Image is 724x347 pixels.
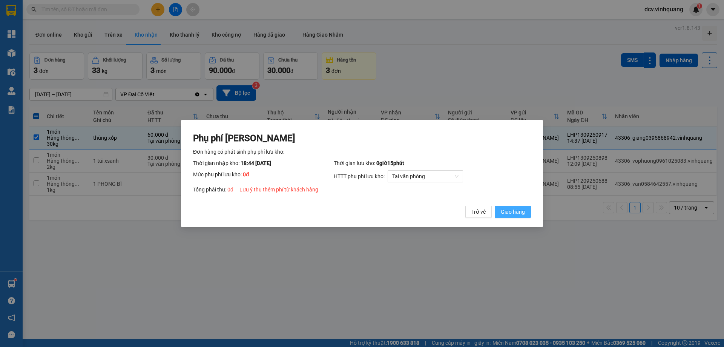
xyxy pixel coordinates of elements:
span: 0 đ [243,171,249,177]
span: 18:44 [DATE] [241,160,271,166]
button: Trở về [465,206,492,218]
span: Giao hàng [501,208,525,216]
span: Trở về [471,208,486,216]
span: 0 giờ 15 phút [376,160,404,166]
div: Đơn hàng có phát sinh phụ phí lưu kho: [193,148,531,156]
span: Tại văn phòng [392,171,459,182]
div: Thời gian lưu kho: [334,159,531,167]
span: 0 đ [227,187,233,193]
div: Tổng phải thu: [193,185,531,194]
span: Lưu ý thu thêm phí từ khách hàng [239,187,318,193]
div: Mức phụ phí lưu kho: [193,170,334,182]
button: Giao hàng [495,206,531,218]
div: HTTT phụ phí lưu kho: [334,170,531,182]
div: Thời gian nhập kho: [193,159,334,167]
span: Phụ phí [PERSON_NAME] [193,133,295,143]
